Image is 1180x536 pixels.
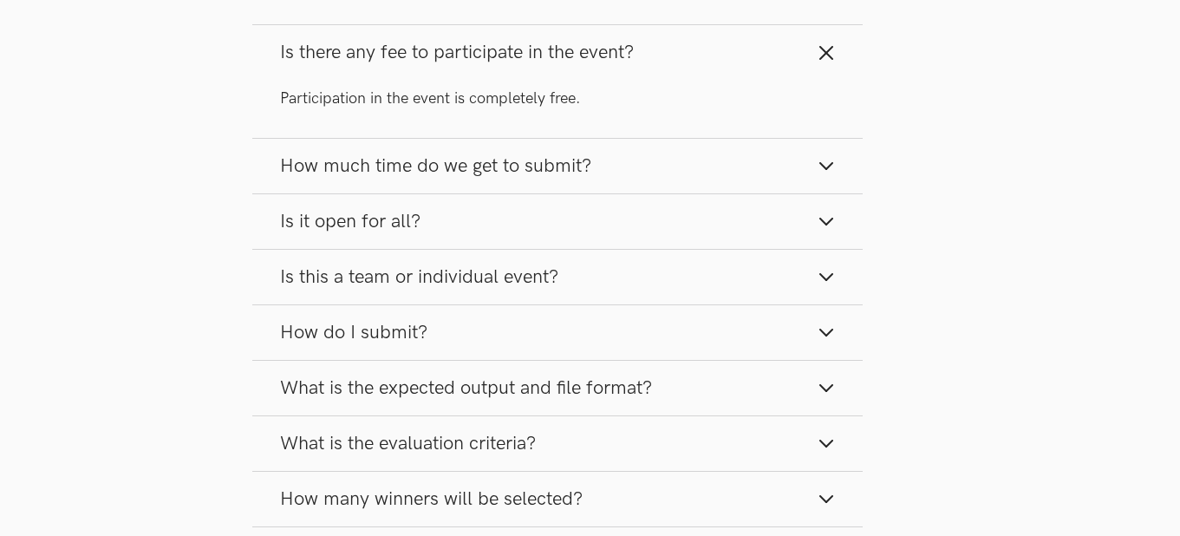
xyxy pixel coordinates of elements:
span: Is this a team or individual event? [280,265,558,289]
span: Is it open for all? [280,210,420,233]
button: How much time do we get to submit? [252,139,863,193]
span: Is there any fee to participate in the event? [280,41,634,64]
button: Is this a team or individual event? [252,250,863,304]
div: Is there any fee to participate in the event? [252,80,863,137]
span: How do I submit? [280,321,427,344]
button: How many winners will be selected? [252,472,863,526]
button: Is there any fee to participate in the event? [252,25,863,80]
button: What is the expected output and file format? [252,361,863,415]
span: How many winners will be selected? [280,487,583,511]
button: What is the evaluation criteria? [252,416,863,471]
span: What is the expected output and file format? [280,376,652,400]
button: Is it open for all? [252,194,863,249]
p: Participation in the event is completely free. [280,88,835,109]
span: How much time do we get to submit? [280,154,591,178]
button: How do I submit? [252,305,863,360]
span: What is the evaluation criteria? [280,432,536,455]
